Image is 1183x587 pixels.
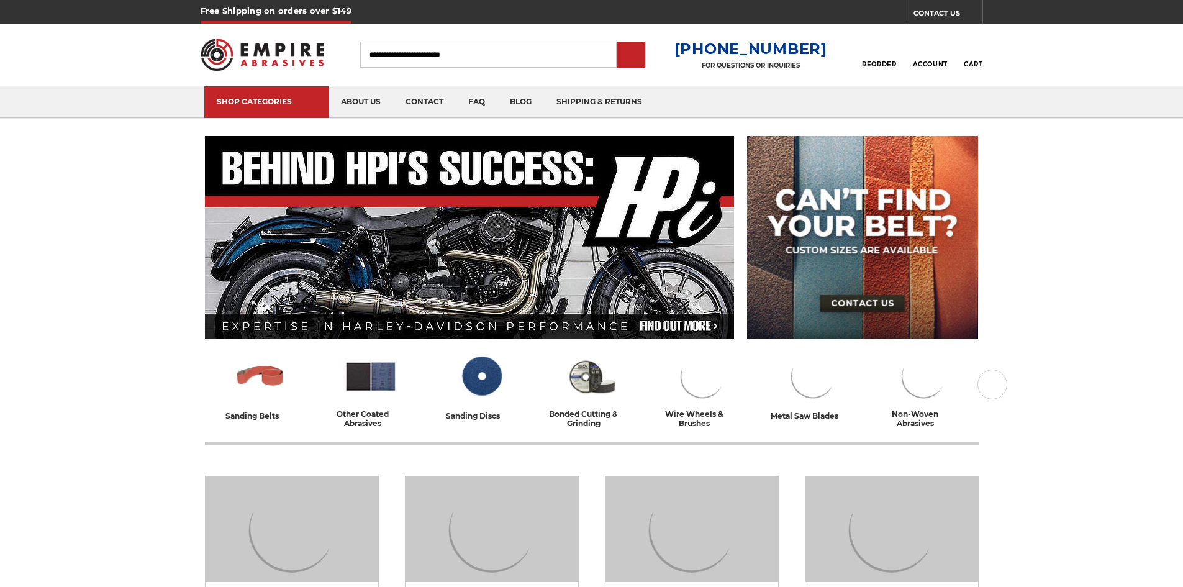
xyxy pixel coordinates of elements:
[329,86,393,118] a: about us
[446,409,516,422] div: sanding discs
[542,350,642,428] a: bonded cutting & grinding
[233,350,288,403] img: Sanding Belts
[805,476,978,582] img: Bonded Cutting & Grinding
[977,370,1007,399] button: Next
[205,136,735,339] img: Banner for an interview featuring Horsepower Inc who makes Harley performance upgrades featured o...
[564,350,619,403] img: Bonded Cutting & Grinding
[454,350,509,403] img: Sanding Discs
[652,409,753,428] div: wire wheels & brushes
[913,6,982,24] a: CONTACT US
[406,476,578,582] img: Other Coated Abrasives
[896,350,951,403] img: Non-woven Abrasives
[964,41,982,68] a: Cart
[201,30,325,79] img: Empire Abrasives
[210,350,310,422] a: sanding belts
[964,60,982,68] span: Cart
[913,60,948,68] span: Account
[674,61,827,70] p: FOR QUESTIONS OR INQUIRIES
[393,86,456,118] a: contact
[605,476,778,582] img: Sanding Discs
[763,350,863,422] a: metal saw blades
[544,86,655,118] a: shipping & returns
[497,86,544,118] a: blog
[862,41,896,68] a: Reorder
[217,97,316,106] div: SHOP CATEGORIES
[320,350,421,428] a: other coated abrasives
[619,43,643,68] input: Submit
[652,350,753,428] a: wire wheels & brushes
[206,476,378,582] img: Sanding Belts
[456,86,497,118] a: faq
[747,136,978,339] img: promo banner for custom belts.
[675,350,730,403] img: Wire Wheels & Brushes
[674,40,827,58] a: [PHONE_NUMBER]
[542,409,642,428] div: bonded cutting & grinding
[431,350,532,422] a: sanding discs
[786,350,840,403] img: Metal Saw Blades
[862,60,896,68] span: Reorder
[225,409,295,422] div: sanding belts
[771,409,854,422] div: metal saw blades
[320,409,421,428] div: other coated abrasives
[343,350,398,403] img: Other Coated Abrasives
[873,409,974,428] div: non-woven abrasives
[873,350,974,428] a: non-woven abrasives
